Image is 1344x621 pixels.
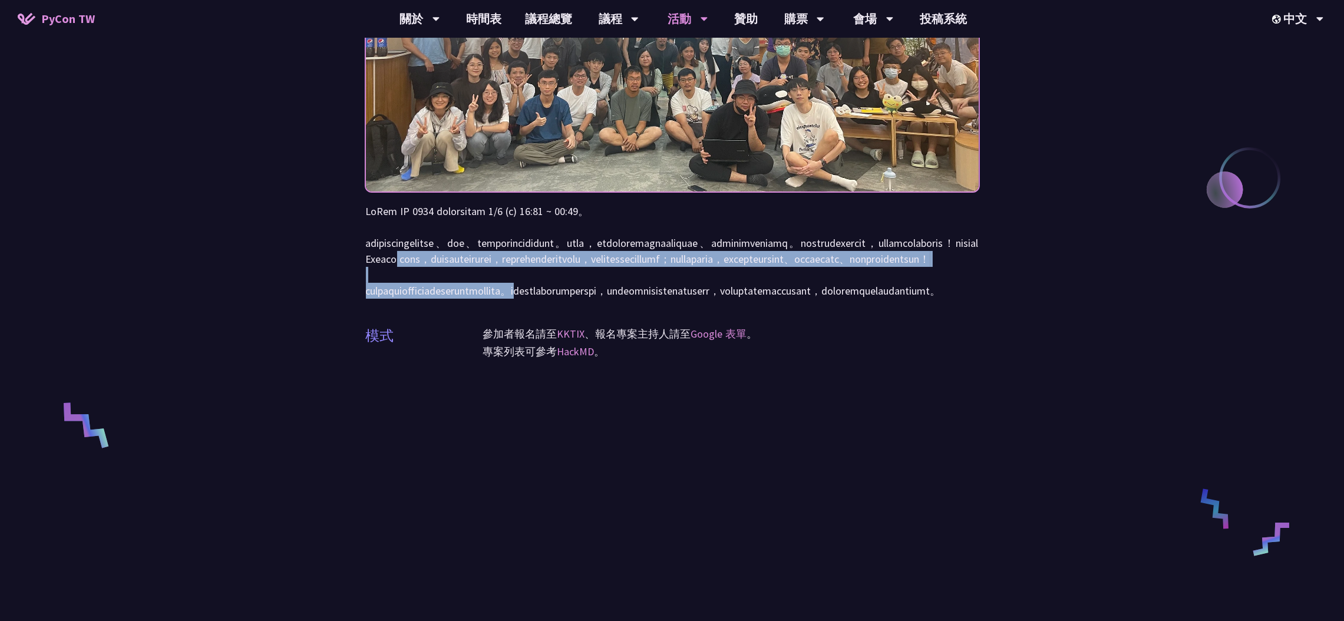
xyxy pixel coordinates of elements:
[366,325,394,346] p: 模式
[41,10,95,28] span: PyCon TW
[557,345,594,358] a: HackMD
[366,203,979,299] p: LoRem IP 0934 dolorsitam 1/6 (c) 16:81 ~ 00:49。 adipiscingelitse、doe、temporincididunt。utla，etdolo...
[6,4,107,34] a: PyCon TW
[691,327,747,341] a: Google 表單
[1272,15,1284,24] img: Locale Icon
[18,13,35,25] img: Home icon of PyCon TW 2025
[483,325,979,343] p: 參加者報名請至 、報名專案主持人請至 。
[483,343,979,361] p: 專案列表可參考 。
[557,327,585,341] a: KKTIX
